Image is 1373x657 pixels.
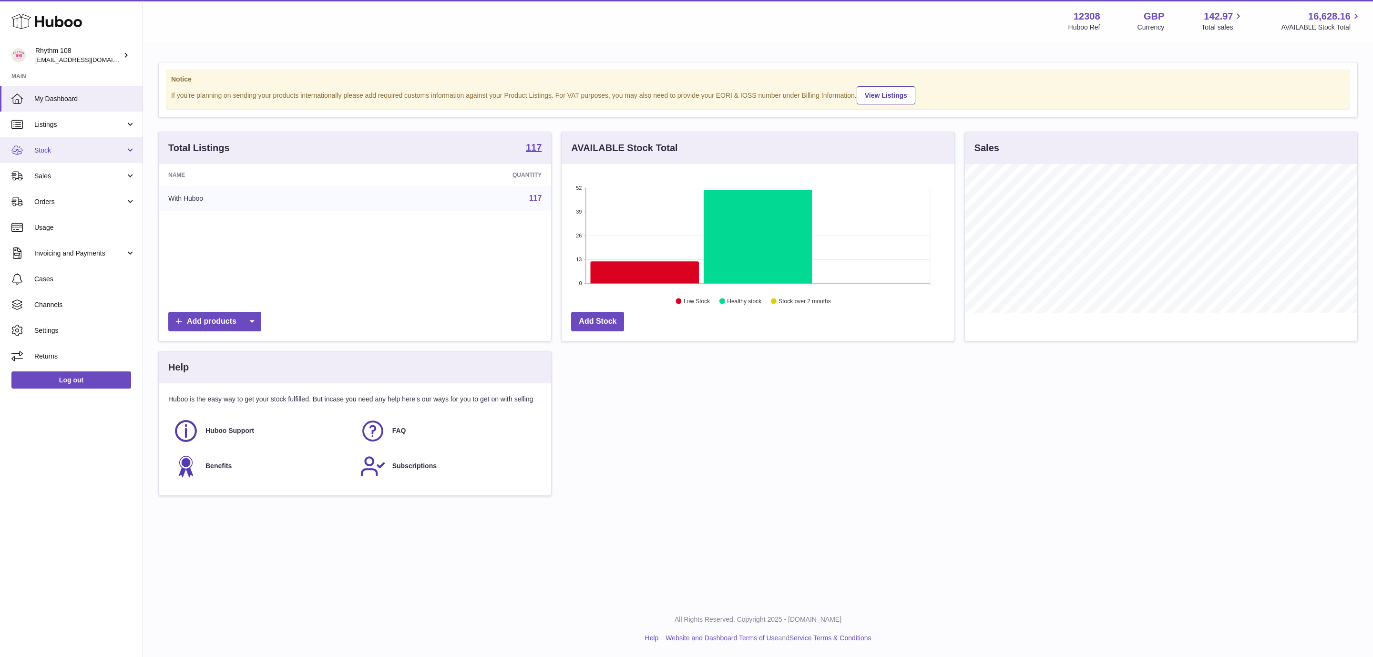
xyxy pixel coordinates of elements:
[34,172,125,181] span: Sales
[168,395,542,404] p: Huboo is the easy way to get your stock fulfilled. But incase you need any help here's our ways f...
[360,418,537,444] a: FAQ
[576,233,582,238] text: 26
[576,209,582,215] text: 39
[571,142,677,154] h3: AVAILABLE Stock Total
[1144,10,1164,23] strong: GBP
[34,120,125,129] span: Listings
[727,298,762,305] text: Healthy stock
[205,426,254,435] span: Huboo Support
[171,85,1345,104] div: If you're planning on sending your products internationally please add required customs informati...
[526,143,542,154] a: 117
[666,634,778,642] a: Website and Dashboard Terms of Use
[1281,23,1362,32] span: AVAILABLE Stock Total
[366,164,551,186] th: Quantity
[34,146,125,155] span: Stock
[571,312,624,331] a: Add Stock
[151,615,1365,624] p: All Rights Reserved. Copyright 2025 - [DOMAIN_NAME]
[779,298,831,305] text: Stock over 2 months
[579,280,582,286] text: 0
[662,634,871,643] li: and
[11,48,26,62] img: orders@rhythm108.com
[34,197,125,206] span: Orders
[1068,23,1100,32] div: Huboo Ref
[529,194,542,202] a: 117
[34,223,135,232] span: Usage
[168,312,261,331] a: Add products
[645,634,659,642] a: Help
[171,75,1345,84] strong: Notice
[34,352,135,361] span: Returns
[205,462,232,471] span: Benefits
[392,462,437,471] span: Subscriptions
[684,298,710,305] text: Low Stock
[35,46,121,64] div: Rhythm 108
[1204,10,1233,23] span: 142.97
[173,418,350,444] a: Huboo Support
[1137,23,1165,32] div: Currency
[34,300,135,309] span: Channels
[1281,10,1362,32] a: 16,628.16 AVAILABLE Stock Total
[1201,23,1244,32] span: Total sales
[1308,10,1351,23] span: 16,628.16
[34,94,135,103] span: My Dashboard
[526,143,542,152] strong: 117
[857,86,915,104] a: View Listings
[392,426,406,435] span: FAQ
[159,186,366,211] td: With Huboo
[1201,10,1244,32] a: 142.97 Total sales
[11,371,131,389] a: Log out
[974,142,999,154] h3: Sales
[168,142,230,154] h3: Total Listings
[1074,10,1100,23] strong: 12308
[168,361,189,374] h3: Help
[159,164,366,186] th: Name
[173,453,350,479] a: Benefits
[789,634,871,642] a: Service Terms & Conditions
[576,185,582,191] text: 52
[35,56,140,63] span: [EMAIL_ADDRESS][DOMAIN_NAME]
[360,453,537,479] a: Subscriptions
[34,326,135,335] span: Settings
[34,275,135,284] span: Cases
[34,249,125,258] span: Invoicing and Payments
[576,257,582,262] text: 13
